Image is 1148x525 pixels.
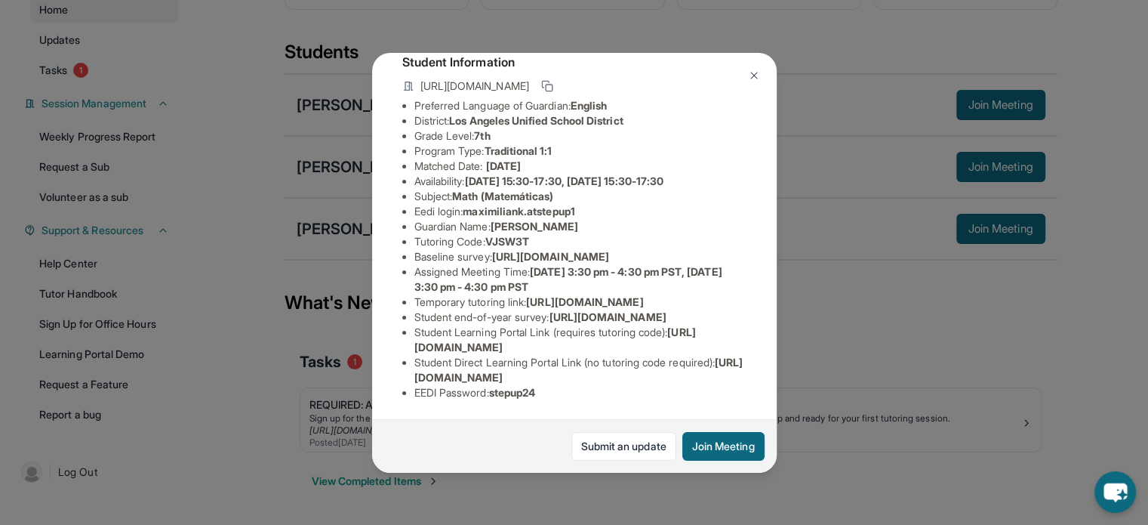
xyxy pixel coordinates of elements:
[486,159,521,172] span: [DATE]
[402,53,746,71] h4: Student Information
[485,235,529,248] span: VJSW3T
[414,144,746,159] li: Program Type:
[414,234,746,249] li: Tutoring Code :
[414,98,746,113] li: Preferred Language of Guardian:
[414,385,746,400] li: EEDI Password :
[452,190,553,202] span: Math (Matemáticas)
[464,174,663,187] span: [DATE] 15:30-17:30, [DATE] 15:30-17:30
[492,250,609,263] span: [URL][DOMAIN_NAME]
[414,310,746,325] li: Student end-of-year survey :
[414,355,746,385] li: Student Direct Learning Portal Link (no tutoring code required) :
[414,128,746,144] li: Grade Level:
[414,295,746,310] li: Temporary tutoring link :
[682,432,765,461] button: Join Meeting
[414,264,746,295] li: Assigned Meeting Time :
[538,77,556,95] button: Copy link
[571,432,676,461] a: Submit an update
[549,310,666,323] span: [URL][DOMAIN_NAME]
[414,249,746,264] li: Baseline survey :
[414,113,746,128] li: District:
[449,114,623,127] span: Los Angeles Unified School District
[489,386,536,399] span: stepup24
[414,219,746,234] li: Guardian Name :
[414,204,746,219] li: Eedi login :
[748,69,760,82] img: Close Icon
[463,205,574,218] span: maximiliank.atstepup1
[491,220,579,233] span: [PERSON_NAME]
[414,174,746,189] li: Availability:
[414,159,746,174] li: Matched Date:
[484,144,552,157] span: Traditional 1:1
[571,99,608,112] span: English
[414,189,746,204] li: Subject :
[414,325,746,355] li: Student Learning Portal Link (requires tutoring code) :
[474,129,490,142] span: 7th
[420,79,529,94] span: [URL][DOMAIN_NAME]
[414,265,722,293] span: [DATE] 3:30 pm - 4:30 pm PST, [DATE] 3:30 pm - 4:30 pm PST
[526,295,643,308] span: [URL][DOMAIN_NAME]
[1094,471,1136,513] button: chat-button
